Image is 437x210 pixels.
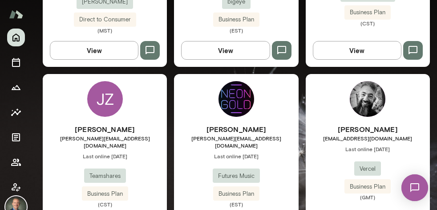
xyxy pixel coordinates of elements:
[43,152,167,160] span: Last online [DATE]
[7,153,25,171] button: Members
[84,172,126,181] span: Teamshares
[174,124,298,135] h6: [PERSON_NAME]
[306,135,430,142] span: [EMAIL_ADDRESS][DOMAIN_NAME]
[7,78,25,96] button: Growth Plan
[213,172,260,181] span: Futures Music
[306,20,430,27] span: (CST)
[354,165,381,173] span: Vercel
[7,103,25,121] button: Insights
[213,15,259,24] span: Business Plan
[344,182,391,191] span: Business Plan
[7,178,25,196] button: Client app
[50,41,138,60] button: View
[306,124,430,135] h6: [PERSON_NAME]
[181,41,270,60] button: View
[43,27,167,34] span: (MST)
[213,189,259,198] span: Business Plan
[7,54,25,71] button: Sessions
[174,152,298,160] span: Last online [DATE]
[43,124,167,135] h6: [PERSON_NAME]
[306,194,430,201] span: (GMT)
[43,201,167,208] span: (CST)
[174,27,298,34] span: (EST)
[74,15,136,24] span: Direct to Consumer
[7,29,25,46] button: Home
[82,189,128,198] span: Business Plan
[313,41,401,60] button: View
[43,135,167,149] span: [PERSON_NAME][EMAIL_ADDRESS][DOMAIN_NAME]
[350,81,385,117] img: Matt Cleghorn
[344,8,391,17] span: Business Plan
[174,135,298,149] span: [PERSON_NAME][EMAIL_ADDRESS][DOMAIN_NAME]
[87,81,123,117] div: JZ
[7,128,25,146] button: Documents
[9,6,23,23] img: Mento
[174,201,298,208] span: (EST)
[218,81,254,117] img: Derek Davies
[306,145,430,152] span: Last online [DATE]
